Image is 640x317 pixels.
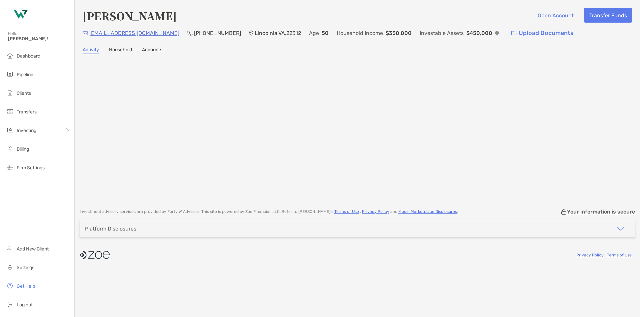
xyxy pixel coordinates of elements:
img: Email Icon [83,31,88,35]
img: get-help icon [6,282,14,290]
img: icon arrow [616,225,624,233]
p: Age [309,29,319,37]
img: button icon [511,31,517,36]
p: Lincolnia , VA , 22312 [255,29,301,37]
span: Dashboard [17,53,40,59]
img: add_new_client icon [6,244,14,252]
img: company logo [80,247,110,262]
button: Open Account [532,8,579,23]
img: firm-settings icon [6,163,14,171]
img: Phone Icon [187,31,193,36]
span: Pipeline [17,72,33,78]
p: Investment advisory services are provided by Forty W Advisors . This site is powered by Zoe Finan... [80,209,458,214]
a: Upload Documents [507,26,578,40]
img: transfers icon [6,107,14,115]
p: $450,000 [466,29,492,37]
span: Investing [17,128,36,133]
a: Privacy Policy [362,209,389,214]
span: Firm Settings [17,165,45,171]
a: Model Marketplace Disclosures [398,209,457,214]
a: Privacy Policy [576,253,604,257]
span: Log out [17,302,33,308]
img: settings icon [6,263,14,271]
p: $350,000 [386,29,412,37]
span: Transfers [17,109,37,115]
img: Zoe Logo [8,3,32,27]
a: Activity [83,47,99,54]
img: clients icon [6,89,14,97]
button: Transfer Funds [584,8,632,23]
img: investing icon [6,126,14,134]
span: [PERSON_NAME]! [8,36,70,42]
span: Add New Client [17,246,49,252]
img: Location Icon [249,31,253,36]
img: pipeline icon [6,70,14,78]
p: Investable Assets [420,29,464,37]
a: Terms of Use [607,253,632,257]
span: Settings [17,265,34,270]
a: Terms of Use [334,209,359,214]
img: Info Icon [495,31,499,35]
img: logout icon [6,300,14,308]
div: Platform Disclosures [85,226,136,232]
span: Clients [17,90,31,96]
p: 50 [322,29,329,37]
p: [PHONE_NUMBER] [194,29,241,37]
img: dashboard icon [6,52,14,60]
a: Household [109,47,132,54]
h4: [PERSON_NAME] [83,8,177,23]
span: Get Help [17,283,35,289]
a: Accounts [142,47,162,54]
p: Your information is secure [567,209,635,215]
img: billing icon [6,145,14,153]
p: Household Income [337,29,383,37]
span: Billing [17,146,29,152]
p: [EMAIL_ADDRESS][DOMAIN_NAME] [89,29,179,37]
